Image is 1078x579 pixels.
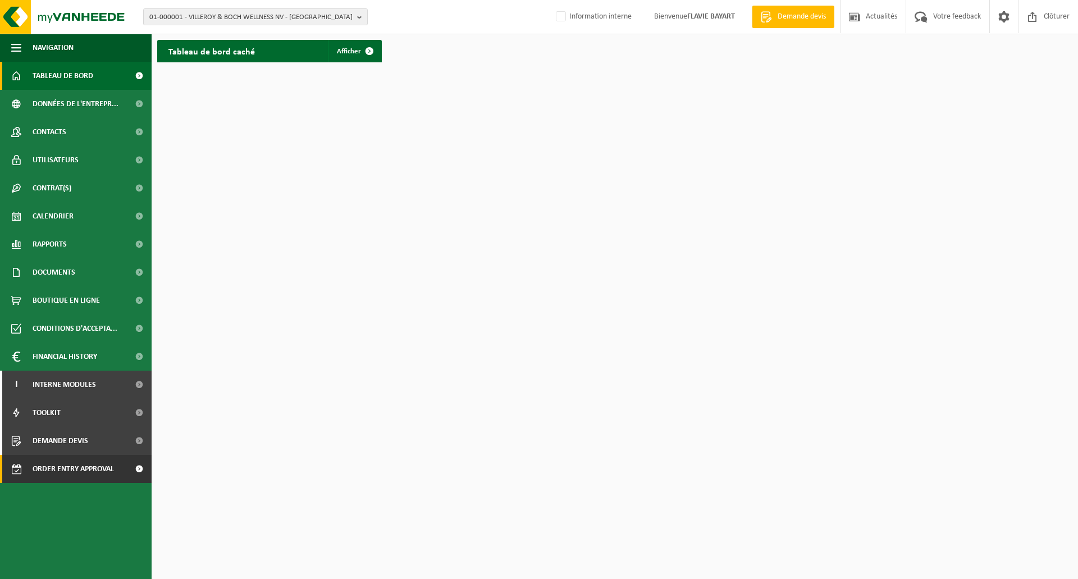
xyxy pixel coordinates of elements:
span: Boutique en ligne [33,286,100,314]
strong: FLAVIE BAYART [687,12,735,21]
span: Afficher [337,48,361,55]
span: Contrat(s) [33,174,71,202]
span: I [11,371,21,399]
span: Financial History [33,343,97,371]
span: Navigation [33,34,74,62]
span: Rapports [33,230,67,258]
span: Conditions d'accepta... [33,314,117,343]
span: Demande devis [775,11,829,22]
span: Contacts [33,118,66,146]
a: Demande devis [752,6,834,28]
label: Information interne [554,8,632,25]
span: 01-000001 - VILLEROY & BOCH WELLNESS NV - [GEOGRAPHIC_DATA] [149,9,353,26]
span: Utilisateurs [33,146,79,174]
span: Interne modules [33,371,96,399]
span: Données de l'entrepr... [33,90,118,118]
span: Order entry approval [33,455,114,483]
a: Afficher [328,40,381,62]
h2: Tableau de bord caché [157,40,266,62]
span: Documents [33,258,75,286]
span: Toolkit [33,399,61,427]
span: Tableau de bord [33,62,93,90]
span: Calendrier [33,202,74,230]
button: 01-000001 - VILLEROY & BOCH WELLNESS NV - [GEOGRAPHIC_DATA] [143,8,368,25]
span: Demande devis [33,427,88,455]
